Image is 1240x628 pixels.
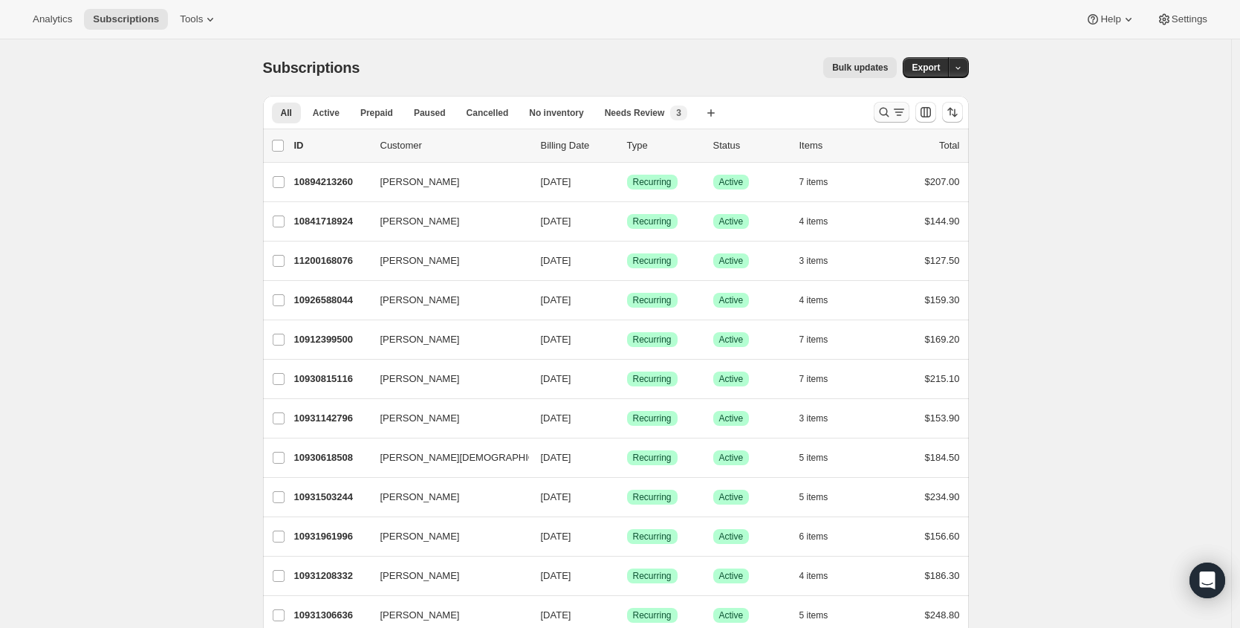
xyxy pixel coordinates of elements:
[371,367,520,391] button: [PERSON_NAME]
[719,452,744,464] span: Active
[719,373,744,385] span: Active
[633,255,672,267] span: Recurring
[925,412,960,424] span: $153.90
[799,216,828,227] span: 4 items
[294,490,369,505] p: 10931503244
[294,214,369,229] p: 10841718924
[414,107,446,119] span: Paused
[633,570,672,582] span: Recurring
[294,369,960,389] div: 10930815116[PERSON_NAME][DATE]SuccessRecurringSuccessActive7 items$215.10
[371,288,520,312] button: [PERSON_NAME]
[294,138,960,153] div: IDCustomerBilling DateTypeStatusItemsTotal
[294,372,369,386] p: 10930815116
[912,62,940,74] span: Export
[380,490,460,505] span: [PERSON_NAME]
[371,328,520,352] button: [PERSON_NAME]
[633,452,672,464] span: Recurring
[799,605,845,626] button: 5 items
[380,293,460,308] span: [PERSON_NAME]
[294,411,369,426] p: 10931142796
[799,290,845,311] button: 4 items
[799,531,828,543] span: 6 items
[371,210,520,233] button: [PERSON_NAME]
[541,255,571,266] span: [DATE]
[925,255,960,266] span: $127.50
[294,253,369,268] p: 11200168076
[371,485,520,509] button: [PERSON_NAME]
[294,450,369,465] p: 10930618508
[799,294,828,306] span: 4 items
[633,216,672,227] span: Recurring
[719,216,744,227] span: Active
[294,250,960,271] div: 11200168076[PERSON_NAME][DATE]SuccessRecurringSuccessActive3 items$127.50
[1148,9,1216,30] button: Settings
[541,216,571,227] span: [DATE]
[942,102,963,123] button: Sort the results
[633,609,672,621] span: Recurring
[925,176,960,187] span: $207.00
[281,107,292,119] span: All
[799,255,828,267] span: 3 items
[263,59,360,76] span: Subscriptions
[1172,13,1207,25] span: Settings
[939,138,959,153] p: Total
[294,211,960,232] div: 10841718924[PERSON_NAME][DATE]SuccessRecurringSuccessActive4 items$144.90
[719,176,744,188] span: Active
[719,334,744,346] span: Active
[633,531,672,543] span: Recurring
[799,447,845,468] button: 5 items
[633,491,672,503] span: Recurring
[676,107,681,119] span: 3
[294,487,960,508] div: 10931503244[PERSON_NAME][DATE]SuccessRecurringSuccessActive5 items$234.90
[541,609,571,621] span: [DATE]
[719,412,744,424] span: Active
[371,564,520,588] button: [PERSON_NAME]
[799,491,828,503] span: 5 items
[915,102,936,123] button: Customize table column order and visibility
[541,452,571,463] span: [DATE]
[380,214,460,229] span: [PERSON_NAME]
[903,57,949,78] button: Export
[799,176,828,188] span: 7 items
[1077,9,1144,30] button: Help
[380,411,460,426] span: [PERSON_NAME]
[380,529,460,544] span: [PERSON_NAME]
[799,211,845,232] button: 4 items
[633,294,672,306] span: Recurring
[380,372,460,386] span: [PERSON_NAME]
[832,62,888,74] span: Bulk updates
[371,603,520,627] button: [PERSON_NAME]
[799,369,845,389] button: 7 items
[799,373,828,385] span: 7 items
[541,570,571,581] span: [DATE]
[925,491,960,502] span: $234.90
[925,609,960,621] span: $248.80
[84,9,168,30] button: Subscriptions
[799,412,828,424] span: 3 items
[294,569,369,583] p: 10931208332
[360,107,393,119] span: Prepaid
[799,570,828,582] span: 4 items
[1100,13,1120,25] span: Help
[24,9,81,30] button: Analytics
[627,138,701,153] div: Type
[719,531,744,543] span: Active
[380,608,460,623] span: [PERSON_NAME]
[823,57,897,78] button: Bulk updates
[180,13,203,25] span: Tools
[380,450,568,465] span: [PERSON_NAME][DEMOGRAPHIC_DATA]
[719,255,744,267] span: Active
[529,107,583,119] span: No inventory
[699,103,723,123] button: Create new view
[1189,563,1225,598] div: Open Intercom Messenger
[93,13,159,25] span: Subscriptions
[380,332,460,347] span: [PERSON_NAME]
[799,566,845,586] button: 4 items
[799,487,845,508] button: 5 items
[294,293,369,308] p: 10926588044
[925,531,960,542] span: $156.60
[925,216,960,227] span: $144.90
[467,107,509,119] span: Cancelled
[541,412,571,424] span: [DATE]
[294,408,960,429] div: 10931142796[PERSON_NAME][DATE]SuccessRecurringSuccessActive3 items$153.90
